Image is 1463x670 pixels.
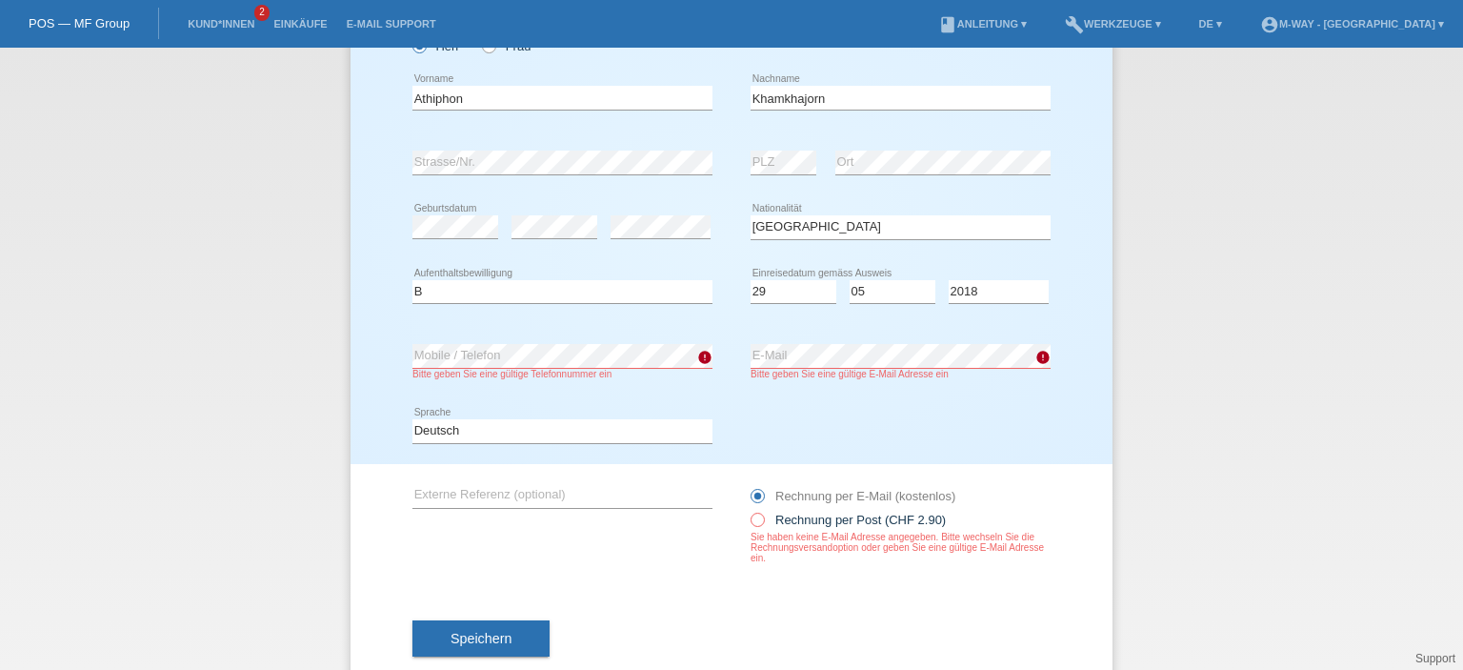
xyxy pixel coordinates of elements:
a: Support [1415,652,1455,665]
i: error [697,350,712,365]
input: Rechnung per Post (CHF 2.90) [751,513,763,537]
a: account_circlem-way - [GEOGRAPHIC_DATA] ▾ [1251,18,1453,30]
i: error [1035,350,1051,365]
input: Rechnung per E-Mail (kostenlos) [751,489,763,513]
span: 2 [254,5,270,21]
label: Rechnung per E-Mail (kostenlos) [751,489,955,503]
label: Rechnung per Post (CHF 2.90) [751,513,946,527]
div: Bitte geben Sie eine gültige Telefonnummer ein [412,369,712,379]
i: book [938,15,957,34]
a: bookAnleitung ▾ [929,18,1036,30]
span: Speichern [451,631,511,646]
a: POS — MF Group [29,16,130,30]
a: Kund*innen [178,18,264,30]
a: buildWerkzeuge ▾ [1055,18,1171,30]
button: Speichern [412,620,550,657]
a: DE ▾ [1190,18,1232,30]
a: E-Mail Support [337,18,446,30]
i: account_circle [1260,15,1279,34]
i: build [1065,15,1084,34]
div: Sie haben keine E-Mail Adresse angegeben. Bitte wechseln Sie die Rechnungsversandoption oder gebe... [751,532,1051,563]
div: Bitte geben Sie eine gültige E-Mail Adresse ein [751,369,1051,379]
a: Einkäufe [264,18,336,30]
